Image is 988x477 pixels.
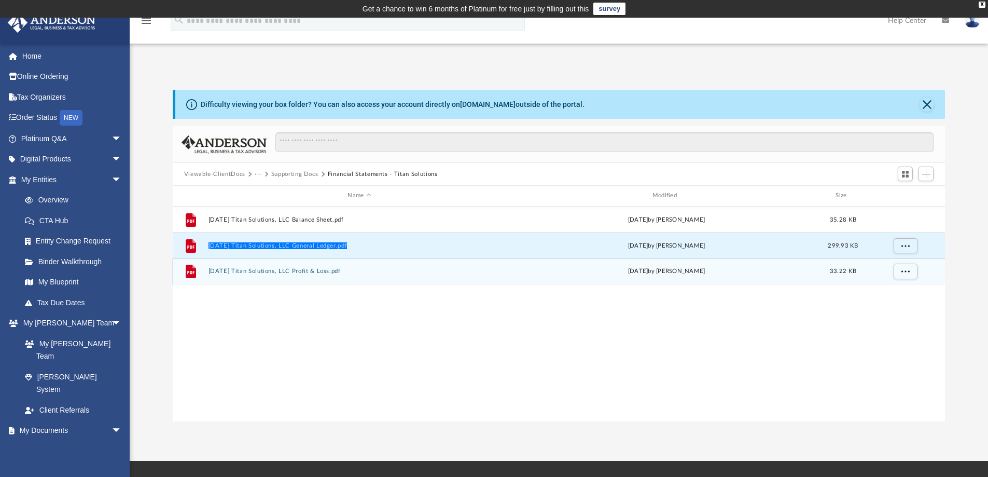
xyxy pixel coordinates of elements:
span: 35.28 KB [830,216,856,222]
button: [DATE] Titan Solutions, LLC Balance Sheet.pdf [208,216,510,223]
button: Switch to Grid View [898,167,913,181]
span: 299.93 KB [828,242,858,248]
span: arrow_drop_down [112,149,132,170]
button: [DATE] Titan Solutions, LLC General Ledger.pdf [208,242,510,249]
a: My Entitiesarrow_drop_down [7,169,137,190]
button: Add [919,167,934,181]
span: arrow_drop_down [112,313,132,334]
button: More options [893,238,917,253]
div: grid [173,207,945,421]
a: Digital Productsarrow_drop_down [7,149,137,170]
a: Tax Due Dates [15,292,137,313]
i: menu [140,15,152,27]
div: Modified [515,191,818,200]
button: [DATE] Titan Solutions, LLC Profit & Loss.pdf [208,268,510,275]
i: search [173,14,185,25]
a: menu [140,20,152,27]
a: Online Ordering [7,66,137,87]
a: [PERSON_NAME] System [15,366,132,400]
a: Entity Change Request [15,231,137,252]
span: arrow_drop_down [112,169,132,190]
div: [DATE] by [PERSON_NAME] [515,215,817,224]
a: My [PERSON_NAME] Team [15,333,127,366]
div: NEW [60,110,82,126]
div: [DATE] by [PERSON_NAME] [515,241,817,250]
span: 33.22 KB [830,268,856,274]
div: id [177,191,203,200]
a: My [PERSON_NAME] Teamarrow_drop_down [7,313,132,334]
input: Search files and folders [275,132,934,152]
a: Box [15,441,127,461]
div: Name [207,191,510,200]
div: Difficulty viewing your box folder? You can also access your account directly on outside of the p... [201,99,585,110]
button: ··· [255,170,261,179]
span: arrow_drop_down [112,420,132,442]
a: Tax Organizers [7,87,137,107]
a: Binder Walkthrough [15,251,137,272]
a: Overview [15,190,137,211]
a: CTA Hub [15,210,137,231]
a: My Documentsarrow_drop_down [7,420,132,441]
a: Order StatusNEW [7,107,137,129]
div: Get a chance to win 6 months of Platinum for free just by filling out this [363,3,589,15]
div: id [868,191,941,200]
div: Size [822,191,864,200]
a: Client Referrals [15,400,132,420]
img: User Pic [965,13,980,28]
div: close [979,2,985,8]
a: survey [593,3,625,15]
a: [DOMAIN_NAME] [460,100,516,108]
a: Home [7,46,137,66]
span: arrow_drop_down [112,128,132,149]
img: Anderson Advisors Platinum Portal [5,12,99,33]
div: [DATE] by [PERSON_NAME] [515,267,817,276]
button: Financial Statements - Titan Solutions [328,170,438,179]
button: Close [920,97,934,112]
button: More options [893,264,917,279]
button: Viewable-ClientDocs [184,170,245,179]
a: My Blueprint [15,272,132,293]
a: Platinum Q&Aarrow_drop_down [7,128,137,149]
button: Supporting Docs [271,170,318,179]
